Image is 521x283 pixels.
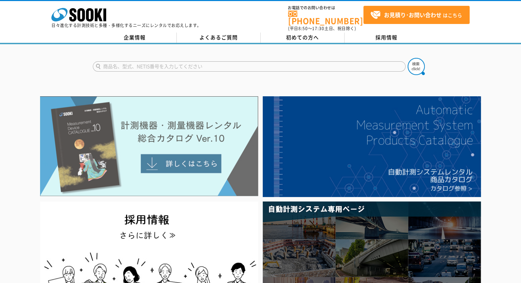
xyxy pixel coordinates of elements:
span: お電話でのお問い合わせは [288,6,363,10]
a: 企業情報 [93,33,177,43]
p: 日々進化する計測技術と多種・多様化するニーズにレンタルでお応えします。 [51,23,201,27]
span: 8:50 [298,25,308,32]
a: よくあるご質問 [177,33,261,43]
img: Catalog Ver10 [40,96,258,196]
a: [PHONE_NUMBER] [288,11,363,25]
strong: お見積り･お問い合わせ [384,11,442,19]
a: 初めての方へ [261,33,345,43]
img: 自動計測システムカタログ [263,96,481,197]
span: 17:30 [312,25,324,32]
span: 初めての方へ [286,34,319,41]
span: (平日 ～ 土日、祝日除く) [288,25,356,32]
a: 採用情報 [345,33,429,43]
span: はこちら [370,10,462,20]
input: 商品名、型式、NETIS番号を入力してください [93,61,406,72]
a: お見積り･お問い合わせはこちら [363,6,470,24]
img: btn_search.png [408,58,425,75]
